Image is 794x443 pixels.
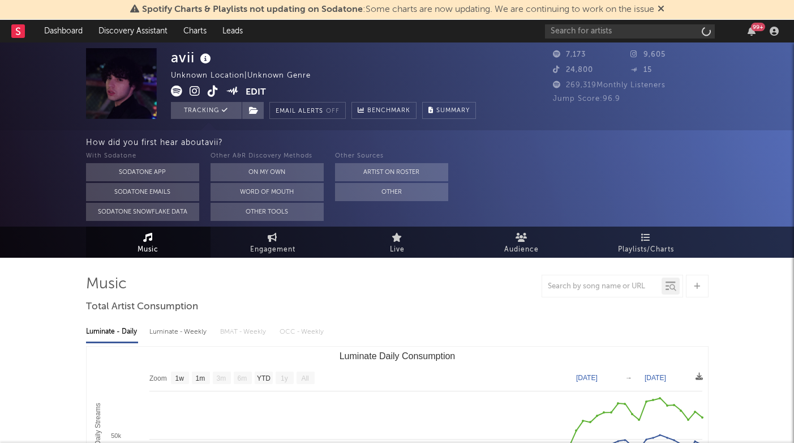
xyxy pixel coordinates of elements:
[584,227,709,258] a: Playlists/Charts
[36,20,91,42] a: Dashboard
[138,243,158,257] span: Music
[269,102,346,119] button: Email AlertsOff
[211,150,324,163] div: Other A&R Discovery Methods
[630,51,666,58] span: 9,605
[367,104,410,118] span: Benchmark
[335,227,460,258] a: Live
[460,227,584,258] a: Audience
[542,282,662,291] input: Search by song name or URL
[658,5,664,14] span: Dismiss
[625,374,632,382] text: →
[142,5,654,14] span: : Some charts are now updating. We are continuing to work on the issue
[553,51,586,58] span: 7,173
[748,27,756,36] button: 99+
[618,243,674,257] span: Playlists/Charts
[175,374,184,382] text: 1w
[335,163,448,181] button: Artist on Roster
[256,374,270,382] text: YTD
[553,82,666,89] span: 269,319 Monthly Listeners
[301,374,308,382] text: All
[436,108,470,114] span: Summary
[237,374,247,382] text: 6m
[86,163,199,181] button: Sodatone App
[504,243,539,257] span: Audience
[149,322,209,342] div: Luminate - Weekly
[645,374,666,382] text: [DATE]
[335,150,448,163] div: Other Sources
[576,374,598,382] text: [DATE]
[545,24,715,39] input: Search for artists
[553,95,620,103] span: Jump Score: 96.9
[86,203,199,221] button: Sodatone Snowflake Data
[86,300,198,314] span: Total Artist Consumption
[246,86,266,100] button: Edit
[86,322,138,342] div: Luminate - Daily
[335,183,448,201] button: Other
[86,150,199,163] div: With Sodatone
[326,108,340,114] em: Off
[171,102,242,119] button: Tracking
[211,183,324,201] button: Word Of Mouth
[86,183,199,201] button: Sodatone Emails
[351,102,417,119] a: Benchmark
[339,351,455,361] text: Luminate Daily Consumption
[171,69,324,83] div: Unknown Location | Unknown Genre
[422,102,476,119] button: Summary
[211,203,324,221] button: Other Tools
[195,374,205,382] text: 1m
[149,374,167,382] text: Zoom
[216,374,226,382] text: 3m
[281,374,288,382] text: 1y
[214,20,251,42] a: Leads
[211,163,324,181] button: On My Own
[250,243,295,257] span: Engagement
[751,23,765,31] div: 99 +
[390,243,405,257] span: Live
[91,20,175,42] a: Discovery Assistant
[211,227,335,258] a: Engagement
[553,66,593,74] span: 24,800
[630,66,652,74] span: 15
[111,432,121,439] text: 50k
[142,5,363,14] span: Spotify Charts & Playlists not updating on Sodatone
[86,227,211,258] a: Music
[175,20,214,42] a: Charts
[171,48,214,67] div: avii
